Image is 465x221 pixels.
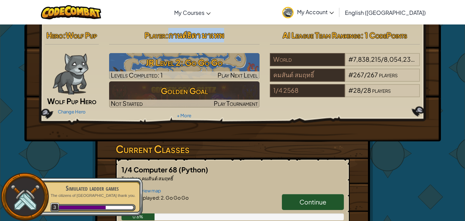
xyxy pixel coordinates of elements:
span: / [361,86,363,94]
span: # [348,55,353,63]
span: Levels Completed: 1 [111,71,163,79]
div: 1/4 2568 [270,84,345,97]
h3: JR Level 2: Go Go Go [109,55,260,70]
span: 1/4 Computer 68 [121,165,179,174]
span: 8,054,236 [384,55,415,63]
span: players [379,71,398,79]
span: Hero [46,30,63,40]
span: 2. [160,194,165,201]
span: Not Started [111,99,143,107]
a: view map [138,188,161,193]
span: / [381,55,384,63]
span: Wolf Pup [66,30,97,40]
img: CodeCombat logo [41,5,101,19]
span: # [348,86,353,94]
span: players [415,55,434,63]
a: Change Hero [58,109,86,114]
img: wolf-pup-paper-doll.png [53,53,88,94]
span: : [63,30,66,40]
span: Play Next Level [218,71,258,79]
a: My Account [279,1,337,23]
a: My Courses [171,3,214,22]
span: : [166,30,168,40]
span: players [372,86,391,94]
span: Play Tournament [214,99,258,107]
span: My Account [297,8,334,16]
span: : [159,194,160,201]
span: English ([GEOGRAPHIC_DATA]) [345,9,426,16]
h3: Golden Goal [109,83,260,99]
a: World#7,838,215/8,054,236players [270,60,420,68]
div: คมสันต์ สมฤทธิ์ [270,69,345,82]
span: Continue [299,198,326,206]
a: English ([GEOGRAPHIC_DATA]) [341,3,429,22]
a: 1/4 2568#28/28players [270,91,420,99]
span: Go Go Go [165,194,189,201]
span: : 1 CodePoints [361,30,407,40]
span: AI League Team Rankings [283,30,361,40]
a: + More [177,113,191,118]
h3: Current Classes [116,141,350,157]
span: 7,838,215 [353,55,381,63]
span: Player [145,30,166,40]
span: 3 [50,203,60,212]
span: (Python) [179,165,208,174]
span: My Courses [174,9,204,16]
span: 28 [353,86,361,94]
a: Golden GoalNot StartedPlay Tournament [109,81,260,108]
span: คมสันต์ สมฤทธิ์ [141,175,173,181]
span: Wolf Pup Hero [47,96,96,106]
span: # [348,71,353,79]
span: 267 [367,71,378,79]
span: 28 [363,86,371,94]
span: กานต์ธิดา มาเทพ [168,30,224,40]
img: swords.png [9,181,41,213]
img: avatar [282,7,294,18]
a: คมสันต์ สมฤทธิ์#267/267players [270,75,420,83]
span: / [364,71,367,79]
p: The citizens of [GEOGRAPHIC_DATA] thank you. [49,193,136,198]
div: Simulated ladder games [49,183,136,193]
div: World [270,53,345,66]
span: 267 [353,71,364,79]
img: JR Level 2: Go Go Go [109,53,260,79]
img: Golden Goal [109,81,260,108]
a: Play Next Level [109,53,260,79]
